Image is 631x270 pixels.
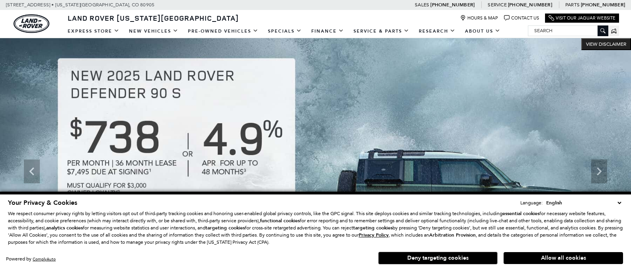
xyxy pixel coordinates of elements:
[565,2,580,8] span: Parts
[430,2,475,8] a: [PHONE_NUMBER]
[528,26,608,35] input: Search
[502,210,539,217] strong: essential cookies
[63,24,124,38] a: EXPRESS STORE
[591,159,607,183] div: Next
[359,232,389,238] a: Privacy Policy
[460,24,505,38] a: About Us
[349,24,414,38] a: Service & Parts
[460,15,498,21] a: Hours & Map
[8,210,623,246] p: We respect consumer privacy rights by letting visitors opt out of third-party tracking cookies an...
[307,24,349,38] a: Finance
[415,2,429,8] span: Sales
[205,225,245,231] strong: targeting cookies
[544,199,623,207] select: Language Select
[378,252,498,264] button: Deny targeting cookies
[63,13,244,23] a: Land Rover [US_STATE][GEOGRAPHIC_DATA]
[68,13,239,23] span: Land Rover [US_STATE][GEOGRAPHIC_DATA]
[586,41,626,47] span: VIEW DISCLAIMER
[124,24,183,38] a: New Vehicles
[46,225,83,231] strong: analytics cookies
[504,252,623,264] button: Allow all cookies
[183,24,263,38] a: Pre-Owned Vehicles
[6,256,56,262] div: Powered by
[581,2,625,8] a: [PHONE_NUMBER]
[263,24,307,38] a: Specials
[508,2,552,8] a: [PHONE_NUMBER]
[63,24,505,38] nav: Main Navigation
[488,2,506,8] span: Service
[581,38,631,50] button: VIEW DISCLAIMER
[520,200,543,205] div: Language:
[14,14,49,33] a: land-rover
[33,256,56,262] a: ComplyAuto
[24,159,40,183] div: Previous
[429,232,476,238] strong: Arbitration Provision
[414,24,460,38] a: Research
[8,198,77,207] span: Your Privacy & Cookies
[353,225,393,231] strong: targeting cookies
[6,2,154,8] a: [STREET_ADDRESS] • [US_STATE][GEOGRAPHIC_DATA], CO 80905
[14,14,49,33] img: Land Rover
[549,15,615,21] a: Visit Our Jaguar Website
[504,15,539,21] a: Contact Us
[260,218,300,224] strong: functional cookies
